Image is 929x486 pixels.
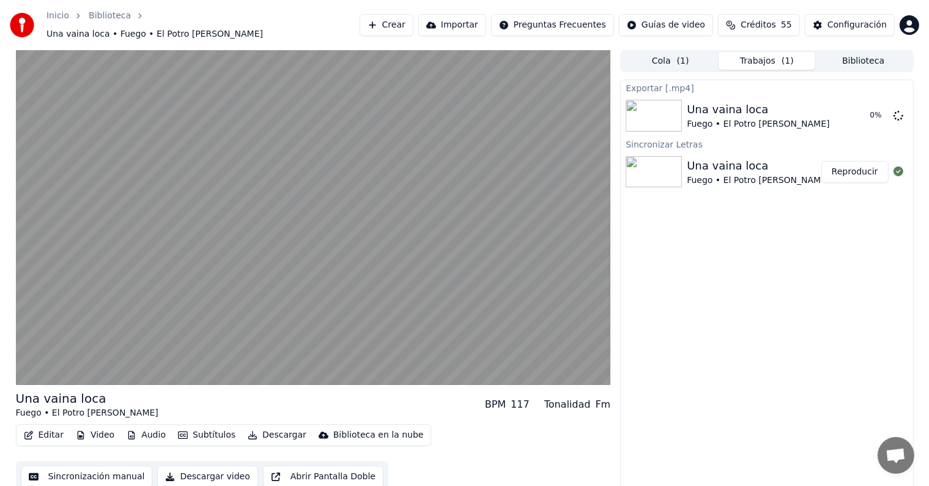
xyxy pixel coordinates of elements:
button: Créditos55 [718,14,800,36]
button: Guías de video [619,14,713,36]
button: Preguntas Frecuentes [491,14,614,36]
div: Fm [596,397,611,412]
div: Exportar [.mp4] [621,80,912,95]
span: Créditos [741,19,776,31]
span: Una vaina loca • Fuego • El Potro [PERSON_NAME] [46,28,263,40]
div: 0 % [870,111,889,121]
div: Configuración [827,19,887,31]
div: Chat abierto [878,437,914,474]
div: 117 [511,397,530,412]
div: Una vaina loca [687,157,829,174]
div: Fuego • El Potro [PERSON_NAME] [16,407,158,419]
div: Fuego • El Potro [PERSON_NAME] [687,174,829,187]
button: Audio [122,427,171,444]
button: Editar [19,427,68,444]
img: youka [10,13,34,37]
button: Configuración [805,14,895,36]
div: Una vaina loca [687,101,829,118]
a: Inicio [46,10,69,22]
button: Importar [418,14,486,36]
div: Tonalidad [544,397,591,412]
a: Biblioteca [89,10,131,22]
button: Subtítulos [173,427,240,444]
button: Cola [622,52,719,70]
button: Descargar [243,427,311,444]
span: ( 1 ) [782,55,794,67]
div: Fuego • El Potro [PERSON_NAME] [687,118,829,130]
button: Biblioteca [815,52,912,70]
button: Trabajos [719,52,815,70]
div: Sincronizar Letras [621,136,912,151]
button: Crear [360,14,413,36]
span: ( 1 ) [677,55,689,67]
nav: breadcrumb [46,10,360,40]
button: Video [71,427,119,444]
div: BPM [485,397,506,412]
div: Una vaina loca [16,390,158,407]
span: 55 [781,19,792,31]
div: Biblioteca en la nube [333,429,424,441]
button: Reproducir [821,161,889,183]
